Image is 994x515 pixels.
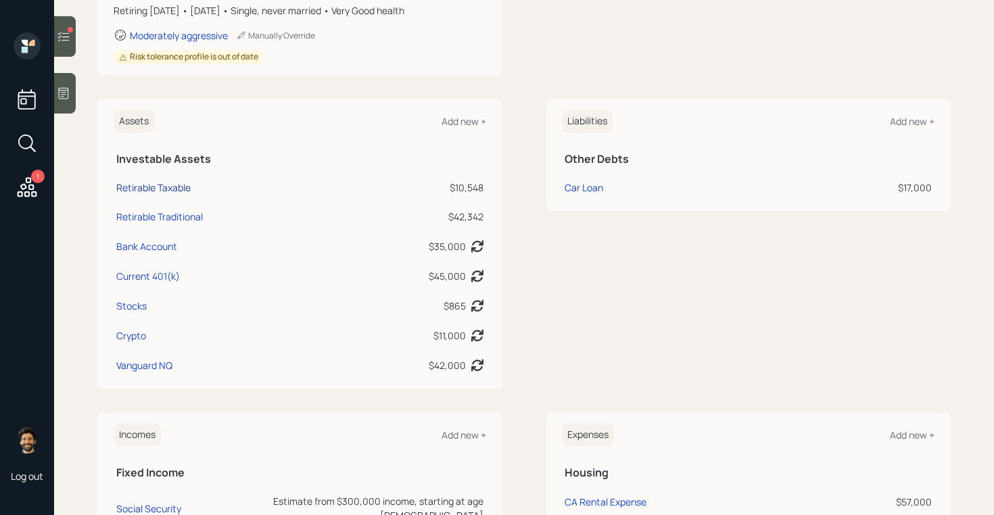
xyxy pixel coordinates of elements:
div: Moderately aggressive [130,29,228,42]
div: Retirable Traditional [116,210,203,224]
div: Add new + [442,428,486,441]
h5: Fixed Income [116,466,483,479]
div: $865 [444,299,466,313]
div: Risk tolerance profile is out of date [119,51,258,63]
div: Current 401(k) [116,269,180,283]
h6: Assets [114,110,154,132]
div: $35,000 [429,239,466,253]
div: $42,000 [429,358,466,372]
div: $17,000 [761,180,932,195]
div: Manually Override [236,30,315,41]
img: eric-schwartz-headshot.png [14,426,41,453]
div: Add new + [442,115,486,128]
div: Stocks [116,299,147,313]
div: $42,342 [341,210,483,224]
h5: Investable Assets [116,153,483,166]
div: Vanguard NQ [116,358,172,372]
div: Crypto [116,328,146,343]
h5: Other Debts [565,153,932,166]
div: $11,000 [433,328,466,343]
div: Social Security [116,502,181,515]
div: $10,548 [341,180,483,195]
div: Bank Account [116,239,177,253]
div: Car Loan [565,180,603,195]
div: Add new + [890,428,934,441]
h6: Liabilities [562,110,613,132]
div: Add new + [890,115,934,128]
h5: Housing [565,466,932,479]
div: Retiring [DATE] • [DATE] • Single, never married • Very Good health [114,3,486,18]
div: Log out [11,470,43,483]
h6: Expenses [562,424,614,446]
div: Retirable Taxable [116,180,191,195]
div: 1 [31,170,45,183]
div: $45,000 [429,269,466,283]
div: CA Rental Expense [565,495,646,508]
h6: Incomes [114,424,161,446]
div: $57,000 [719,495,932,509]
